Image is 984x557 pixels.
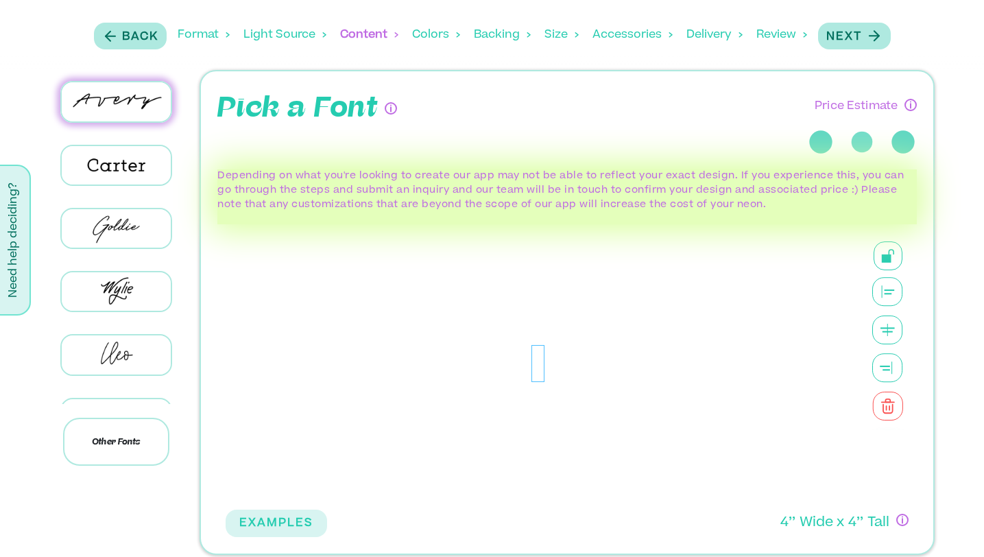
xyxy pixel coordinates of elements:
p: 4 ’’ Wide x 4 ’’ Tall [780,514,889,534]
img: Avery [62,82,171,121]
div: Review [756,14,807,56]
div: Delivery [686,14,743,56]
button: Back [94,23,167,49]
button: Next [818,23,891,49]
p: Back [122,29,158,45]
img: Wylie [62,272,171,311]
div: Have questions about pricing or just need a human touch? Go through the process and submit an inq... [904,99,917,111]
div: Size [544,14,579,56]
div: Light Source [243,14,326,56]
button: EXAMPLES [226,510,327,537]
iframe: Chat Widget [915,491,984,557]
p: Other Fonts [63,418,169,466]
div: Colors [412,14,460,56]
div: Content [340,14,398,56]
img: Goldie [62,209,171,248]
div: If you have questions about size, or if you can’t design exactly what you want here, no worries! ... [896,514,909,526]
p: Next [826,29,862,45]
img: Carter [62,146,171,185]
p: Price Estimate [815,95,898,115]
img: Charlie [62,399,171,438]
img: Cleo [62,335,171,374]
div: Accessories [592,14,673,56]
p: Pick a Font [217,88,378,129]
p: Depending on what you're looking to create our app may not be able to reflect your exact design. ... [217,169,917,213]
div: Format [178,14,230,56]
div: three-dots-loading [807,115,917,169]
div: Backing [474,14,531,56]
